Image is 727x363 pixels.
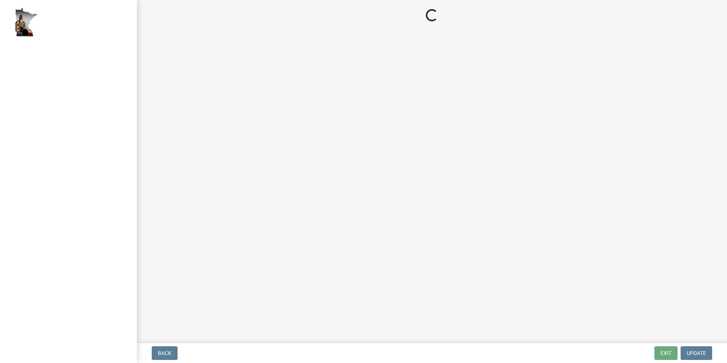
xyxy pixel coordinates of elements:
[15,8,38,37] img: Houston County, Minnesota
[687,350,706,356] span: Update
[654,346,678,360] button: Exit
[681,346,712,360] button: Update
[152,346,178,360] button: Back
[158,350,171,356] span: Back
